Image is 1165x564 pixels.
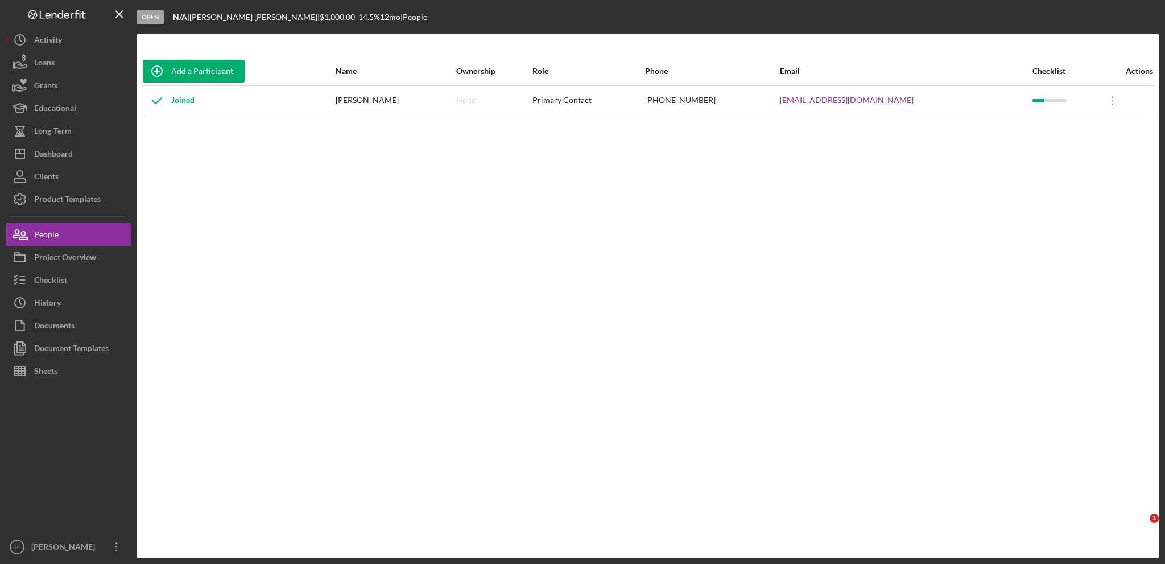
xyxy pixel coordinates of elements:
[34,360,57,385] div: Sheets
[34,142,73,168] div: Dashboard
[6,165,131,188] button: Clients
[34,223,59,249] div: People
[6,536,131,558] button: SC[PERSON_NAME]
[34,28,62,54] div: Activity
[34,120,72,145] div: Long-Term
[400,13,427,22] div: | People
[336,67,455,76] div: Name
[6,120,131,142] button: Long-Term
[6,269,131,291] button: Checklist
[143,60,245,83] button: Add a Participant
[137,10,164,24] div: Open
[780,67,1032,76] div: Email
[358,13,380,22] div: 14.5 %
[1150,514,1159,523] span: 1
[6,360,131,382] button: Sheets
[6,74,131,97] button: Grants
[28,536,102,561] div: [PERSON_NAME]
[173,13,189,22] div: |
[143,87,195,115] div: Joined
[34,51,55,77] div: Loans
[34,269,67,294] div: Checklist
[34,165,59,191] div: Clients
[34,246,96,271] div: Project Overview
[6,223,131,246] button: People
[34,314,75,340] div: Documents
[34,337,109,363] div: Document Templates
[320,13,358,22] div: $1,000.00
[532,67,645,76] div: Role
[34,74,58,100] div: Grants
[189,13,320,22] div: [PERSON_NAME] [PERSON_NAME] |
[645,67,778,76] div: Phone
[532,87,645,115] div: Primary Contact
[6,51,131,74] button: Loans
[6,314,131,337] button: Documents
[13,544,20,550] text: SC
[456,96,476,105] div: None
[1126,514,1154,541] iframe: Intercom live chat
[171,60,233,83] div: Add a Participant
[456,67,531,76] div: Ownership
[173,12,187,22] b: N/A
[1032,67,1097,76] div: Checklist
[6,188,131,211] button: Product Templates
[6,246,131,269] button: Project Overview
[34,291,61,317] div: History
[34,97,76,122] div: Educational
[380,13,400,22] div: 12 mo
[645,87,778,115] div: [PHONE_NUMBER]
[6,337,131,360] button: Document Templates
[1098,67,1153,76] div: Actions
[780,96,914,105] a: [EMAIL_ADDRESS][DOMAIN_NAME]
[6,97,131,120] button: Educational
[34,188,101,213] div: Product Templates
[6,28,131,51] button: Activity
[6,142,131,165] button: Dashboard
[336,87,455,115] div: [PERSON_NAME]
[6,291,131,314] button: History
